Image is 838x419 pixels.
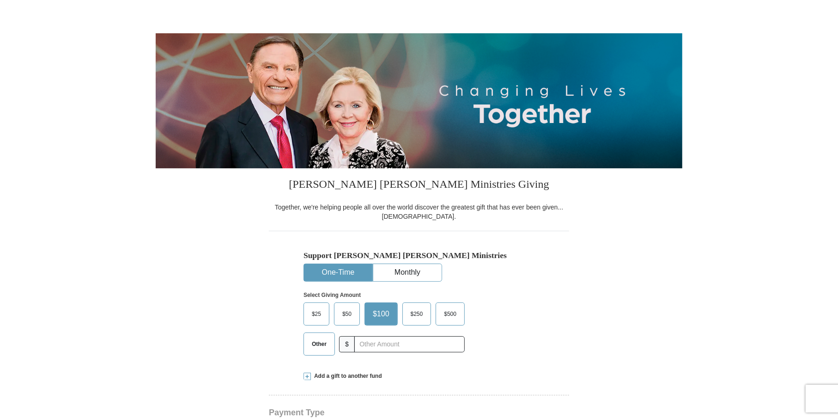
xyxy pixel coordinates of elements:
div: Together, we're helping people all over the world discover the greatest gift that has ever been g... [269,203,569,221]
strong: Select Giving Amount [304,292,361,298]
span: $ [339,336,355,352]
span: $250 [406,307,428,321]
h4: Payment Type [269,409,569,416]
span: $500 [439,307,461,321]
h5: Support [PERSON_NAME] [PERSON_NAME] Ministries [304,251,534,260]
span: Add a gift to another fund [311,372,382,380]
span: $100 [368,307,394,321]
h3: [PERSON_NAME] [PERSON_NAME] Ministries Giving [269,168,569,203]
input: Other Amount [354,336,465,352]
span: $50 [338,307,356,321]
button: One-Time [304,264,372,281]
button: Monthly [373,264,442,281]
span: $25 [307,307,326,321]
span: Other [307,337,331,351]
